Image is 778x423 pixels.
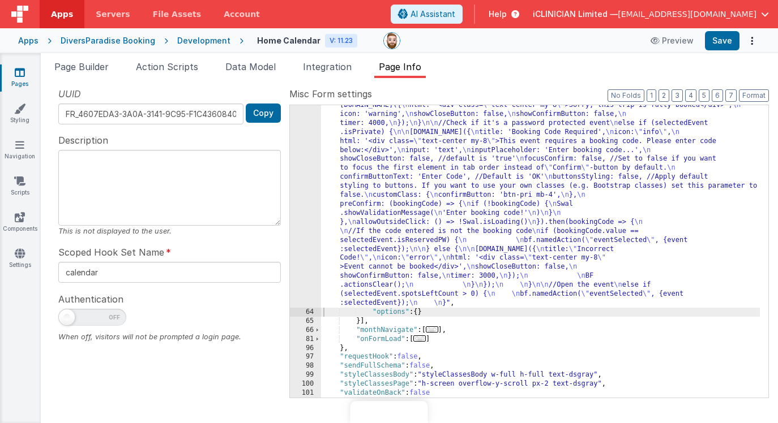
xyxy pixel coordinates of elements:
[153,8,202,20] span: File Assets
[725,89,737,102] button: 7
[246,103,281,123] button: Copy
[712,89,723,102] button: 6
[136,61,198,72] span: Action Scripts
[644,32,700,50] button: Preview
[744,33,760,49] button: Options
[290,326,321,335] div: 66
[96,8,130,20] span: Servers
[51,8,73,20] span: Apps
[290,389,321,398] div: 101
[289,87,372,101] span: Misc Form settings
[659,89,669,102] button: 2
[705,31,739,50] button: Save
[61,35,155,46] div: DiversParadise Booking
[225,61,276,72] span: Data Model
[533,8,618,20] span: iCLINICIAN Limited —
[18,35,39,46] div: Apps
[58,292,123,306] span: Authentication
[384,33,400,49] img: 338b8ff906eeea576da06f2fc7315c1b
[685,89,696,102] button: 4
[618,8,756,20] span: [EMAIL_ADDRESS][DOMAIN_NAME]
[58,87,81,101] span: UUID
[290,352,321,361] div: 97
[739,89,769,102] button: Format
[58,245,164,259] span: Scoped Hook Set Name
[257,36,320,45] h4: Home Calendar
[290,398,321,407] div: 102
[379,61,421,72] span: Page Info
[411,8,455,20] span: AI Assistant
[290,308,321,317] div: 64
[290,379,321,389] div: 100
[54,61,109,72] span: Page Builder
[699,89,709,102] button: 5
[325,34,357,48] div: V: 11.23
[426,326,438,333] span: ...
[290,361,321,370] div: 98
[413,335,426,342] span: ...
[58,226,281,236] div: This is not displayed to the user.
[647,89,656,102] button: 1
[290,370,321,379] div: 99
[58,331,281,342] div: When off, visitors will not be prompted a login page.
[672,89,683,102] button: 3
[489,8,507,20] span: Help
[290,83,321,308] div: 63
[533,8,769,20] button: iCLINICIAN Limited — [EMAIL_ADDRESS][DOMAIN_NAME]
[391,5,463,24] button: AI Assistant
[290,344,321,353] div: 96
[177,35,230,46] div: Development
[290,335,321,344] div: 81
[608,89,644,102] button: No Folds
[290,317,321,326] div: 65
[303,61,352,72] span: Integration
[58,133,108,147] span: Description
